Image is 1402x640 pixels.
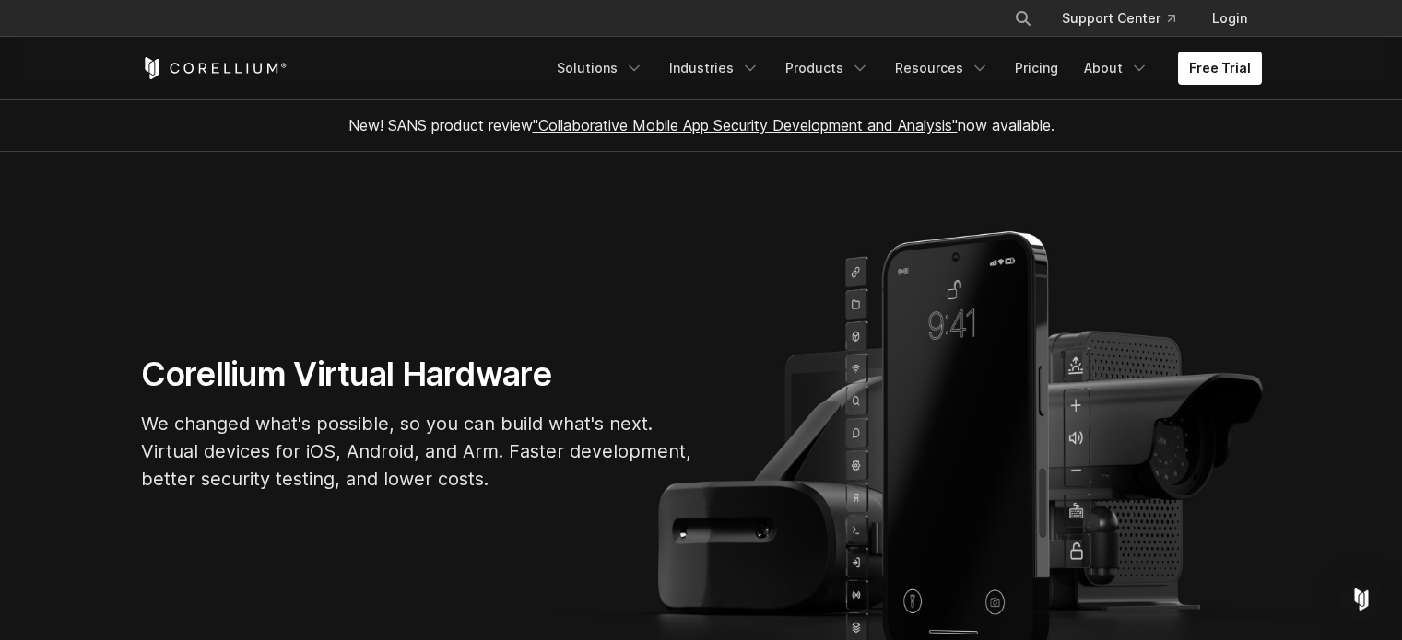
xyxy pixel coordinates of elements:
[774,52,880,85] a: Products
[1007,2,1040,35] button: Search
[1004,52,1069,85] a: Pricing
[546,52,1262,85] div: Navigation Menu
[141,410,694,493] p: We changed what's possible, so you can build what's next. Virtual devices for iOS, Android, and A...
[1073,52,1160,85] a: About
[1197,2,1262,35] a: Login
[546,52,654,85] a: Solutions
[1178,52,1262,85] a: Free Trial
[1047,2,1190,35] a: Support Center
[1339,577,1384,622] div: Open Intercom Messenger
[884,52,1000,85] a: Resources
[533,116,958,134] a: "Collaborative Mobile App Security Development and Analysis"
[141,354,694,395] h1: Corellium Virtual Hardware
[658,52,771,85] a: Industries
[992,2,1262,35] div: Navigation Menu
[141,57,288,79] a: Corellium Home
[348,116,1054,134] span: New! SANS product review now available.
